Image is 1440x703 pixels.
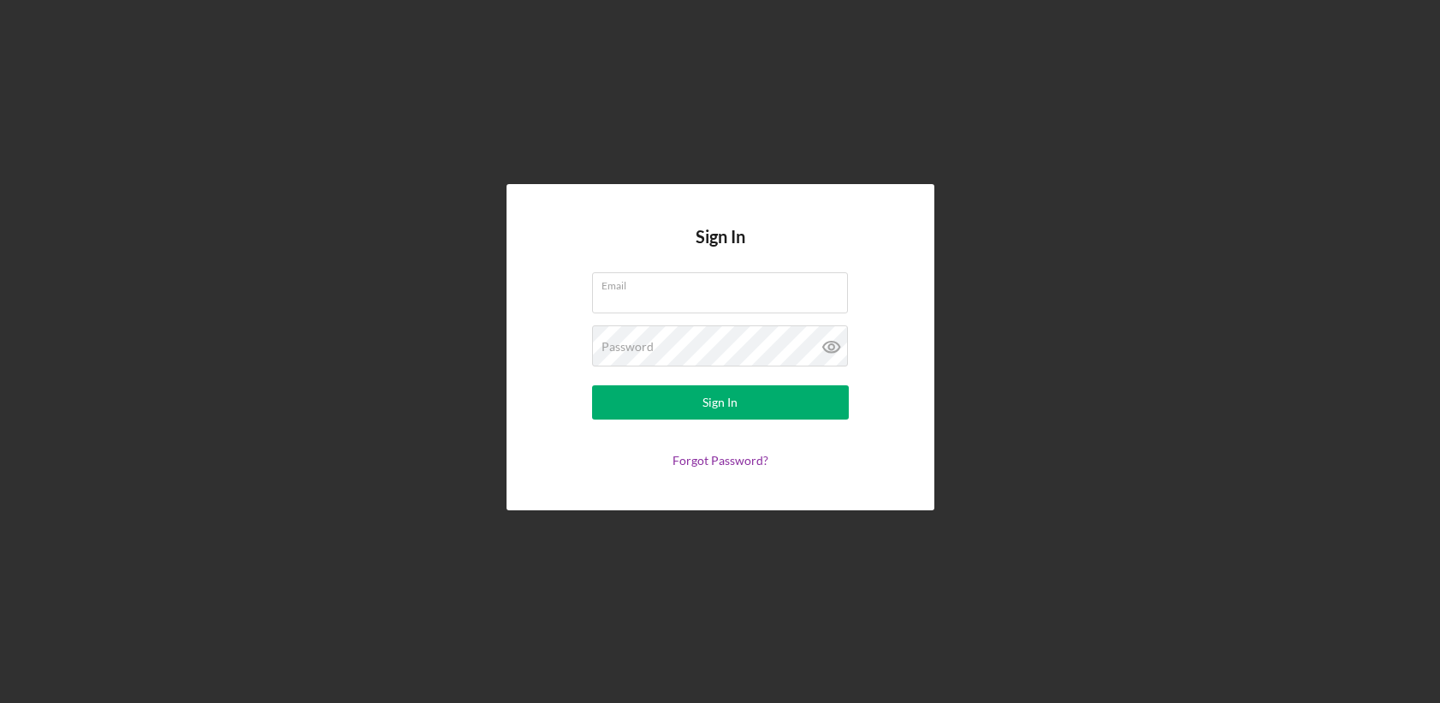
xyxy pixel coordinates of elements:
[592,385,849,420] button: Sign In
[702,385,738,420] div: Sign In
[696,227,745,272] h4: Sign In
[601,273,848,292] label: Email
[673,453,768,468] a: Forgot Password?
[601,340,654,354] label: Password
